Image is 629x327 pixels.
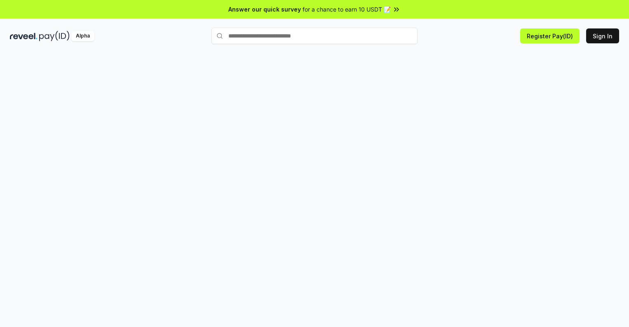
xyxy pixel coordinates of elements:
[303,5,391,14] span: for a chance to earn 10 USDT 📝
[10,31,38,41] img: reveel_dark
[71,31,94,41] div: Alpha
[520,28,580,43] button: Register Pay(ID)
[228,5,301,14] span: Answer our quick survey
[39,31,70,41] img: pay_id
[586,28,619,43] button: Sign In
